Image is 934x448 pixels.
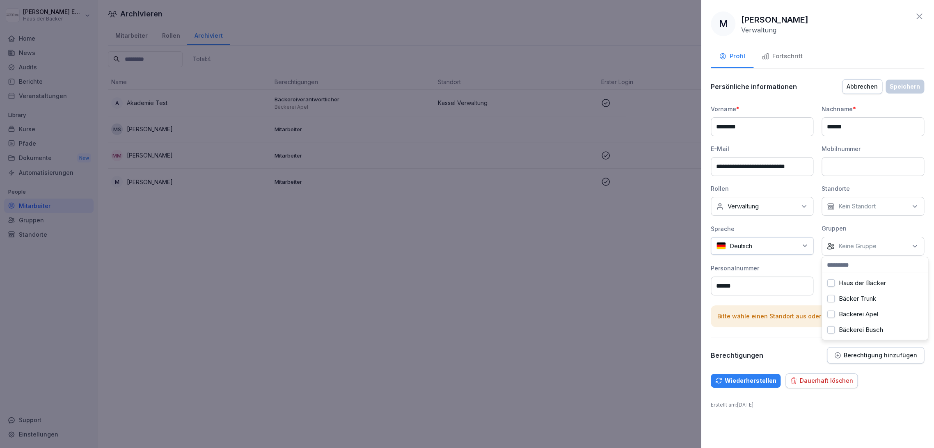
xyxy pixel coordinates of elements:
div: Personalnummer [711,264,813,272]
button: Abbrechen [842,79,882,94]
label: Bäcker Trunk [839,295,876,302]
div: Wiederherstellen [715,376,776,385]
div: Nachname [822,105,924,113]
div: Fortschritt [762,52,803,61]
p: Keine Gruppe [838,242,877,250]
label: Haus der Bäcker [839,279,886,287]
label: Bäckerei Busch [839,326,883,334]
p: Berechtigung hinzufügen [844,352,917,359]
p: Persönliche informationen [711,82,797,91]
div: Standorte [822,184,924,193]
p: [PERSON_NAME] [741,14,808,26]
img: de.svg [716,242,726,250]
p: Verwaltung [741,26,776,34]
button: Dauerhaft löschen [785,373,858,388]
button: Wiederherstellen [711,374,781,388]
button: Fortschritt [753,46,811,68]
div: Mobilnummer [822,144,924,153]
div: Abbrechen [847,82,878,91]
div: M [711,11,735,36]
div: Rollen [711,184,813,193]
div: E-Mail [711,144,813,153]
div: Deutsch [711,237,813,255]
p: Bitte wähle einen Standort aus oder füge eine Berechtigung hinzu. [717,312,918,320]
div: Vorname [711,105,813,113]
div: Speichern [890,82,920,91]
button: Speichern [886,80,924,94]
p: Erstellt am : [DATE] [711,401,924,409]
div: Gruppen [822,224,924,233]
p: Berechtigungen [711,351,763,359]
div: Dauerhaft löschen [790,376,853,385]
button: Berechtigung hinzufügen [827,347,924,363]
div: Profil [719,52,745,61]
div: Sprache [711,224,813,233]
label: Bäckerei Apel [839,311,878,318]
p: Verwaltung [728,202,759,210]
p: Kein Standort [838,202,876,210]
button: Profil [711,46,753,68]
